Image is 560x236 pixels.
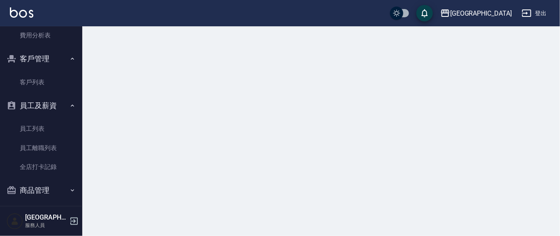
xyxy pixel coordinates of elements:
div: [GEOGRAPHIC_DATA] [450,8,512,19]
h5: [GEOGRAPHIC_DATA] [25,213,67,222]
button: 員工及薪資 [3,95,79,116]
button: save [416,5,433,21]
button: 客戶管理 [3,48,79,69]
img: Logo [10,7,33,18]
button: 行銷工具 [3,201,79,222]
img: Person [7,213,23,229]
p: 服務人員 [25,222,67,229]
a: 全店打卡記錄 [3,157,79,176]
a: 客戶列表 [3,73,79,92]
button: [GEOGRAPHIC_DATA] [437,5,515,22]
a: 員工離職列表 [3,139,79,157]
a: 員工列表 [3,119,79,138]
a: 費用分析表 [3,26,79,45]
button: 商品管理 [3,180,79,201]
button: 登出 [518,6,550,21]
